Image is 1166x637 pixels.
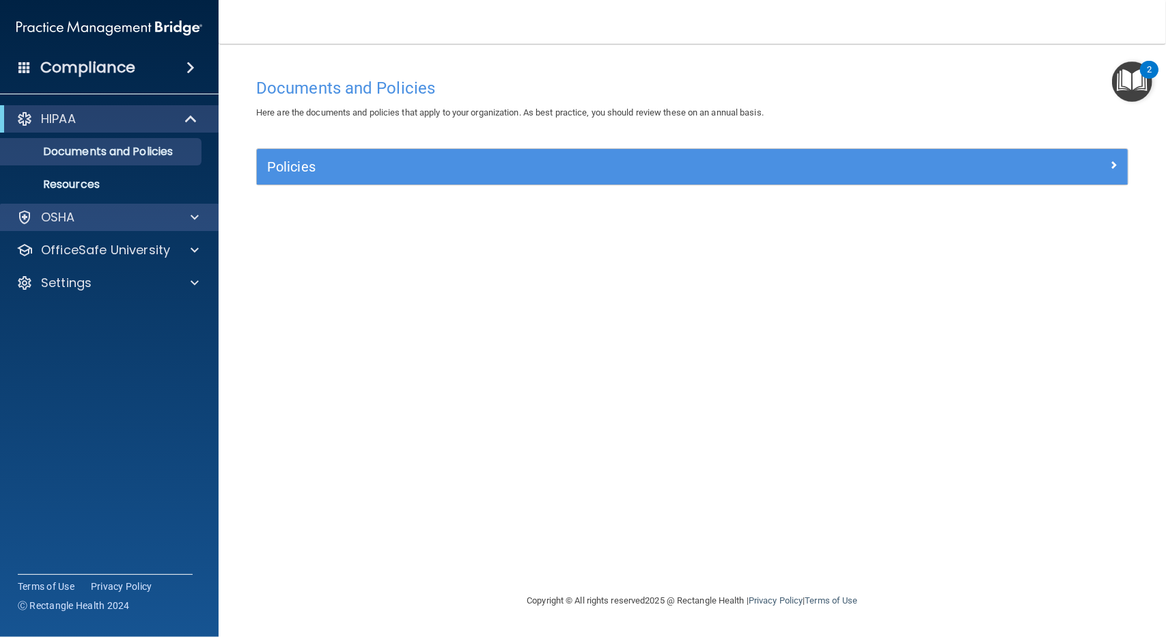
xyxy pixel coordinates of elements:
[1147,70,1152,87] div: 2
[41,209,75,226] p: OSHA
[41,275,92,291] p: Settings
[16,14,202,42] img: PMB logo
[805,595,857,606] a: Terms of Use
[91,580,152,593] a: Privacy Policy
[1112,62,1152,102] button: Open Resource Center, 2 new notifications
[749,595,803,606] a: Privacy Policy
[16,242,199,258] a: OfficeSafe University
[41,242,170,258] p: OfficeSafe University
[9,145,195,159] p: Documents and Policies
[18,580,74,593] a: Terms of Use
[41,111,76,127] p: HIPAA
[18,599,130,612] span: Ⓒ Rectangle Health 2024
[16,275,199,291] a: Settings
[256,79,1128,97] h4: Documents and Policies
[40,58,135,77] h4: Compliance
[256,107,764,118] span: Here are the documents and policies that apply to your organization. As best practice, you should...
[9,178,195,191] p: Resources
[267,159,900,174] h5: Policies
[16,111,198,127] a: HIPAA
[443,579,942,623] div: Copyright © All rights reserved 2025 @ Rectangle Health | |
[267,156,1118,178] a: Policies
[16,209,199,226] a: OSHA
